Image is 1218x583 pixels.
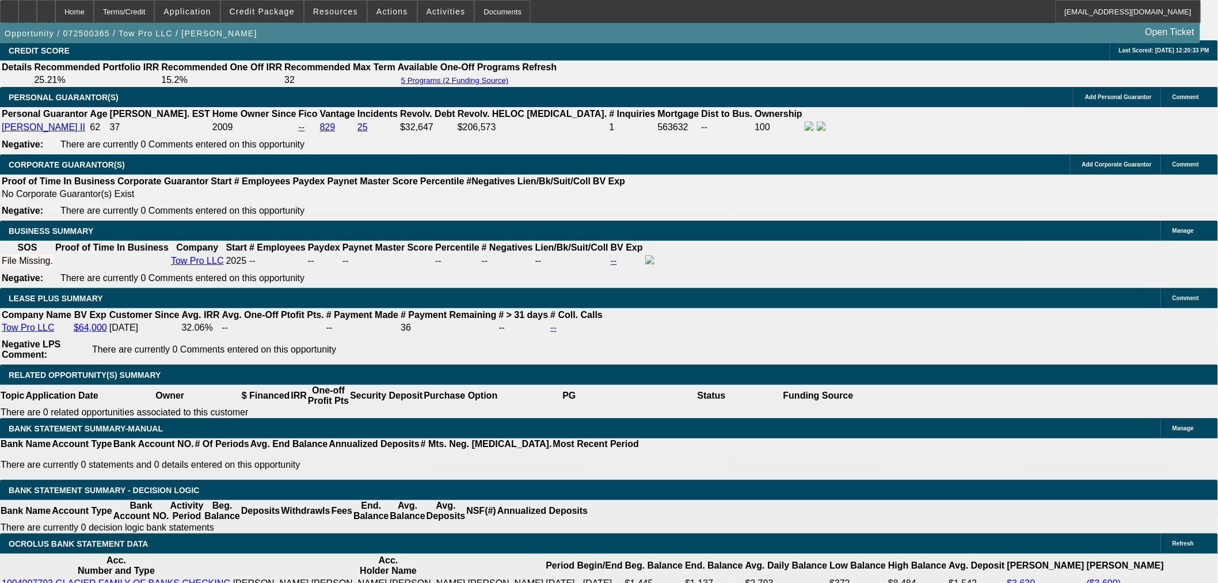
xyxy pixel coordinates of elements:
th: Security Deposit [349,385,423,407]
button: Activities [418,1,474,22]
span: Actions [376,7,408,16]
b: # Inquiries [609,109,655,119]
td: -- [222,322,325,334]
span: Application [163,7,211,16]
th: Avg. Deposits [426,500,466,522]
span: Comment [1173,161,1199,168]
a: -- [299,122,305,132]
b: [PERSON_NAME]. EST [110,109,210,119]
span: CREDIT SCORE [9,46,70,55]
th: Activity Period [170,500,204,522]
th: Purchase Option [423,385,498,407]
th: Account Type [51,500,113,522]
th: Recommended One Off IRR [161,62,283,73]
b: Paynet Master Score [328,176,418,186]
b: #Negatives [467,176,516,186]
td: 15.2% [161,74,283,86]
th: [PERSON_NAME] [1086,555,1164,577]
th: SOS [1,242,54,253]
b: Percentile [435,243,479,252]
th: NSF(#) [466,500,497,522]
b: Company [176,243,218,252]
b: Start [226,243,247,252]
div: File Missing. [2,256,53,266]
th: Beg. Balance [625,555,683,577]
td: -- [326,322,399,334]
th: Owner [99,385,241,407]
b: Age [90,109,107,119]
th: Funding Source [783,385,854,407]
th: Avg. Balance [389,500,425,522]
span: Manage [1173,425,1194,431]
td: 100 [754,121,803,134]
th: End. Balance [684,555,743,577]
span: Add Corporate Guarantor [1082,161,1152,168]
th: Avg. Deposit [949,555,1006,577]
th: # Mts. Neg. [MEDICAL_DATA]. [420,438,553,450]
b: Negative LPS Comment: [2,339,60,359]
th: Beg. Balance [204,500,240,522]
td: 2025 [226,255,248,267]
td: 1 [608,121,656,134]
button: Application [155,1,219,22]
b: Revolv. HELOC [MEDICAL_DATA]. [458,109,607,119]
span: CORPORATE GUARANTOR(S) [9,160,125,169]
button: Actions [368,1,417,22]
span: Manage [1173,228,1194,234]
td: $32,647 [399,121,456,134]
td: $206,573 [457,121,608,134]
b: Customer Since [109,310,180,320]
b: Vantage [320,109,355,119]
a: -- [611,256,617,266]
th: Bank Account NO. [113,438,195,450]
td: 62 [89,121,108,134]
th: PG [498,385,640,407]
b: Start [211,176,231,186]
th: Proof of Time In Business [1,176,116,187]
span: Last Scored: [DATE] 12:20:33 PM [1119,47,1209,54]
th: Period Begin/End [545,555,623,577]
b: # Negatives [482,243,533,252]
span: 2009 [212,122,233,132]
th: Recommended Max Term [284,62,396,73]
b: BV Exp [74,310,106,320]
th: Application Date [25,385,98,407]
span: Resources [313,7,358,16]
button: 5 Programs (2 Funding Source) [398,75,512,85]
th: Status [641,385,783,407]
span: RELATED OPPORTUNITY(S) SUMMARY [9,370,161,380]
span: There are currently 0 Comments entered on this opportunity [60,139,304,149]
b: Negative: [2,139,43,149]
th: Avg. Daily Balance [745,555,828,577]
span: Comment [1173,295,1199,301]
span: Comment [1173,94,1199,100]
a: $64,000 [74,323,107,332]
th: Refresh [522,62,558,73]
a: Open Ticket [1141,22,1199,42]
span: Activities [427,7,466,16]
b: Lien/Bk/Suit/Coll [535,243,608,252]
th: Details [1,62,32,73]
td: 32 [284,74,396,86]
th: Bank Account NO. [113,500,170,522]
th: Acc. Holder Name [233,555,545,577]
span: OCROLUS BANK STATEMENT DATA [9,539,148,548]
th: Low Balance [829,555,886,577]
p: There are currently 0 statements and 0 details entered on this opportunity [1,460,639,470]
th: IRR [290,385,307,407]
b: Mortgage [658,109,699,119]
b: Avg. One-Off Ptofit Pts. [222,310,324,320]
div: -- [342,256,433,266]
b: Negative: [2,273,43,283]
span: Add Personal Guarantor [1085,94,1152,100]
span: Opportunity / 072500365 / Tow Pro LLC / [PERSON_NAME] [5,29,257,38]
span: BUSINESS SUMMARY [9,226,93,236]
b: Incidents [357,109,398,119]
div: -- [435,256,479,266]
a: Tow Pro LLC [171,256,224,266]
b: # Coll. Calls [550,310,603,320]
th: Account Type [51,438,113,450]
span: Refresh [1173,540,1194,547]
b: Paynet Master Score [342,243,433,252]
th: Withdrawls [280,500,330,522]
